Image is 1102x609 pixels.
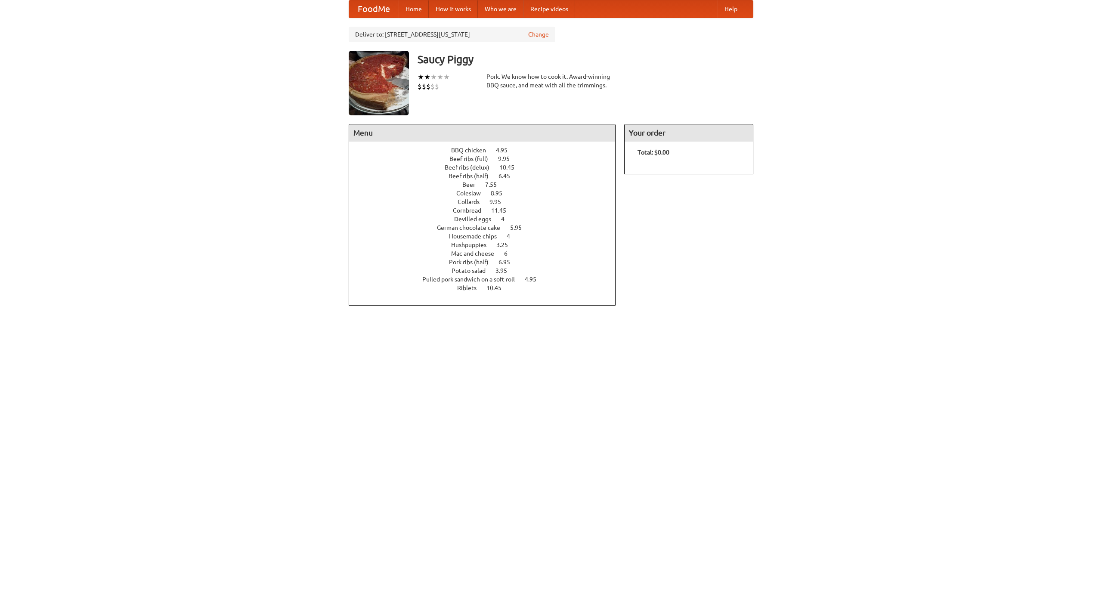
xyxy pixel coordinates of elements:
a: German chocolate cake 5.95 [437,224,538,231]
span: 10.45 [486,284,510,291]
span: 4.95 [496,147,516,154]
span: 8.95 [491,190,511,197]
span: Beef ribs (delux) [445,164,498,171]
div: Pork. We know how to cook it. Award-winning BBQ sauce, and meat with all the trimmings. [486,72,616,90]
h4: Menu [349,124,615,142]
a: Recipe videos [523,0,575,18]
span: Coleslaw [456,190,489,197]
li: ★ [437,72,443,82]
li: ★ [443,72,450,82]
li: ★ [424,72,430,82]
span: 6 [504,250,516,257]
a: Collards 9.95 [458,198,517,205]
span: 6.45 [498,173,519,179]
span: Devilled eggs [454,216,500,223]
span: Beef ribs (half) [449,173,497,179]
span: Hushpuppies [451,241,495,248]
a: Mac and cheese 6 [451,250,523,257]
span: 4 [501,216,513,223]
span: Pork ribs (half) [449,259,497,266]
span: Housemade chips [449,233,505,240]
span: 6.95 [498,259,519,266]
a: Beef ribs (delux) 10.45 [445,164,530,171]
div: Deliver to: [STREET_ADDRESS][US_STATE] [349,27,555,42]
li: $ [418,82,422,91]
img: angular.jpg [349,51,409,115]
span: 11.45 [491,207,515,214]
a: Change [528,30,549,39]
span: 7.55 [485,181,505,188]
span: Riblets [457,284,485,291]
a: Help [718,0,744,18]
li: $ [426,82,430,91]
a: Who we are [478,0,523,18]
span: Mac and cheese [451,250,503,257]
li: $ [422,82,426,91]
span: Potato salad [452,267,494,274]
span: 9.95 [498,155,518,162]
span: 5.95 [510,224,530,231]
a: Beef ribs (half) 6.45 [449,173,526,179]
a: Coleslaw 8.95 [456,190,518,197]
a: Riblets 10.45 [457,284,517,291]
span: Collards [458,198,488,205]
span: 3.95 [495,267,516,274]
a: Home [399,0,429,18]
a: Potato salad 3.95 [452,267,523,274]
span: 3.25 [496,241,517,248]
h4: Your order [625,124,753,142]
span: German chocolate cake [437,224,509,231]
a: Beer 7.55 [462,181,513,188]
span: 9.95 [489,198,510,205]
span: Beef ribs (full) [449,155,497,162]
span: Beer [462,181,484,188]
li: $ [430,82,435,91]
a: Devilled eggs 4 [454,216,520,223]
a: Housemade chips 4 [449,233,526,240]
span: BBQ chicken [451,147,495,154]
a: Hushpuppies 3.25 [451,241,524,248]
span: Cornbread [453,207,490,214]
a: FoodMe [349,0,399,18]
span: 4.95 [525,276,545,283]
li: ★ [430,72,437,82]
span: Pulled pork sandwich on a soft roll [422,276,523,283]
b: Total: $0.00 [638,149,669,156]
span: 4 [507,233,519,240]
li: ★ [418,72,424,82]
a: Cornbread 11.45 [453,207,522,214]
a: BBQ chicken 4.95 [451,147,523,154]
a: How it works [429,0,478,18]
li: $ [435,82,439,91]
a: Pulled pork sandwich on a soft roll 4.95 [422,276,552,283]
span: 10.45 [499,164,523,171]
h3: Saucy Piggy [418,51,753,68]
a: Beef ribs (full) 9.95 [449,155,526,162]
a: Pork ribs (half) 6.95 [449,259,526,266]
